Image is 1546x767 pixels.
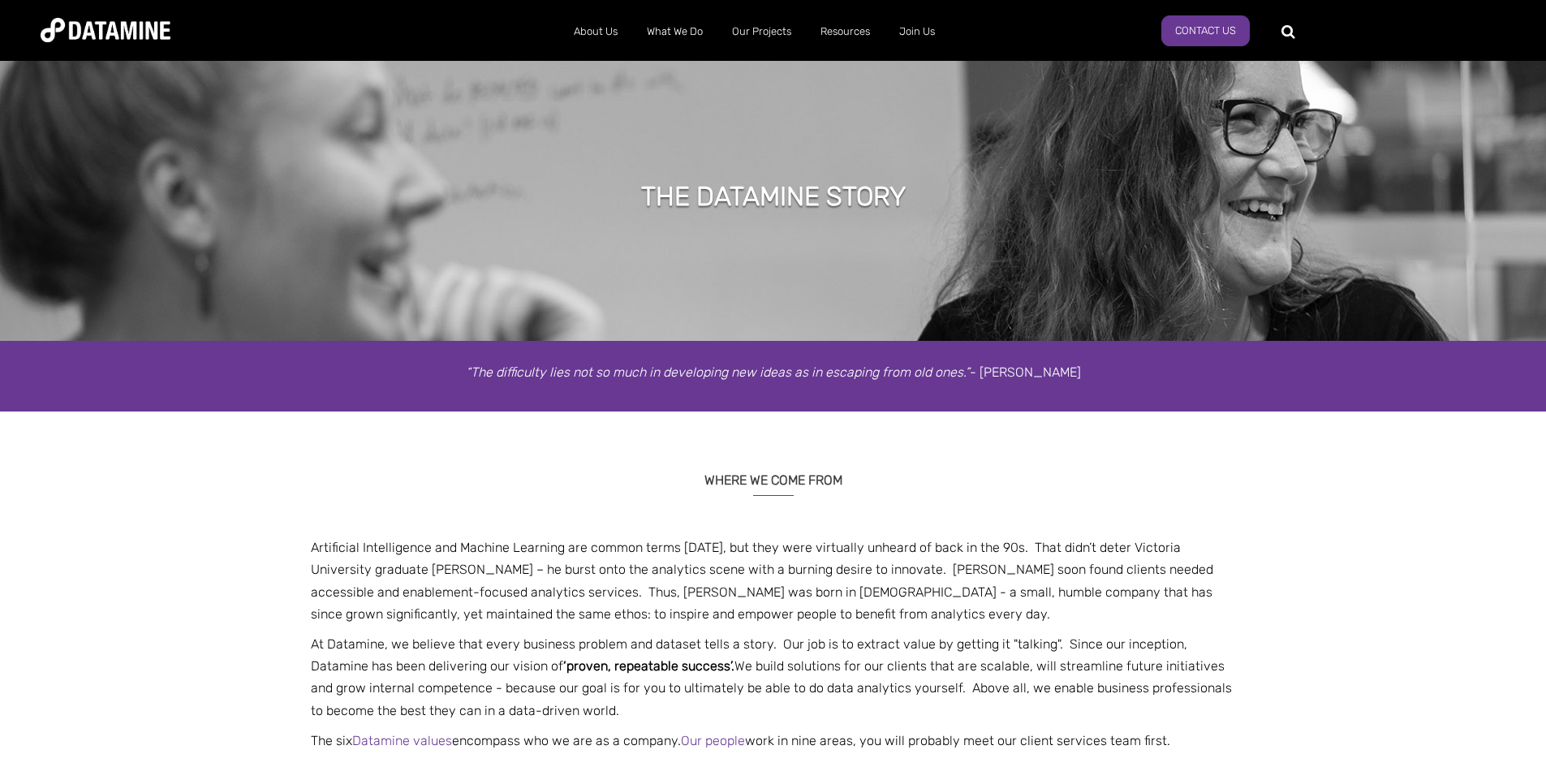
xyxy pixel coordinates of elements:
em: “The difficulty lies not so much in developing new ideas as in escaping from old ones.” [466,364,970,380]
img: Datamine [41,18,170,42]
p: At Datamine, we believe that every business problem and dataset tells a story. Our job is to extr... [299,633,1248,722]
p: The six encompass who we are as a company. work in nine areas, you will probably meet our client ... [299,730,1248,752]
h3: WHERE WE COME FROM [299,452,1248,496]
a: Contact Us [1161,15,1250,46]
a: About Us [559,11,632,53]
a: Our people [681,733,745,748]
a: Datamine values [352,733,452,748]
a: Resources [806,11,885,53]
p: Artificial Intelligence and Machine Learning are common terms [DATE], but they were virtually unh... [299,536,1248,625]
p: - [PERSON_NAME] [299,361,1248,383]
a: What We Do [632,11,717,53]
h1: THE DATAMINE STORY [641,179,906,214]
a: Our Projects [717,11,806,53]
span: ‘proven, repeatable success’. [563,658,734,674]
a: Join Us [885,11,950,53]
